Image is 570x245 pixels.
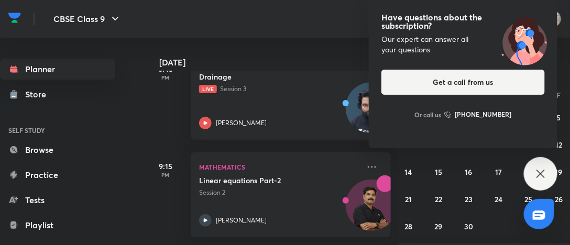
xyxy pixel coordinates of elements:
abbr: September 24, 2025 [495,194,502,204]
button: September 15, 2025 [430,163,447,180]
div: Store [25,88,52,101]
button: September 18, 2025 [520,163,537,180]
p: Session 2 [199,188,359,197]
abbr: September 19, 2025 [555,167,563,177]
abbr: September 16, 2025 [465,167,473,177]
button: September 16, 2025 [461,163,477,180]
img: Avatar [346,185,397,236]
abbr: September 17, 2025 [495,167,502,177]
button: September 17, 2025 [490,163,507,180]
span: Live [199,85,217,93]
abbr: September 12, 2025 [555,140,562,150]
h4: Have questions about the subscription? [381,13,545,30]
button: September 26, 2025 [551,191,567,207]
p: PM [145,74,187,81]
abbr: September 8, 2025 [436,140,441,150]
abbr: September 26, 2025 [555,194,563,204]
button: September 22, 2025 [430,191,447,207]
h5: 9:15 [145,161,187,172]
abbr: September 23, 2025 [465,194,473,204]
img: Company Logo [8,10,21,26]
abbr: September 30, 2025 [464,221,473,231]
abbr: September 28, 2025 [404,221,412,231]
h5: Linear equations Part-2 [199,175,330,186]
abbr: September 14, 2025 [405,167,412,177]
abbr: September 22, 2025 [435,194,442,204]
button: September 30, 2025 [461,218,477,235]
abbr: September 10, 2025 [495,140,502,150]
a: Company Logo [8,10,21,28]
img: ttu_illustration_new.svg [491,13,557,65]
button: September 23, 2025 [461,191,477,207]
div: Our expert can answer all your questions [381,34,545,55]
button: September 19, 2025 [551,163,567,180]
button: September 28, 2025 [400,218,417,235]
p: Mathematics [199,161,359,173]
p: PM [145,172,187,178]
button: September 14, 2025 [400,163,417,180]
p: Or call us [414,110,441,119]
button: Get a call from us [381,70,545,95]
button: CBSE Class 9 [47,8,128,29]
abbr: September 15, 2025 [435,167,442,177]
h6: [PHONE_NUMBER] [455,109,512,120]
h5: Drainage [199,72,330,82]
abbr: September 7, 2025 [407,140,410,150]
p: Session 3 [199,84,359,94]
abbr: September 5, 2025 [557,113,561,122]
button: September 24, 2025 [490,191,507,207]
img: Avatar [346,88,397,138]
button: September 21, 2025 [400,191,417,207]
abbr: September 21, 2025 [405,194,412,204]
p: [PERSON_NAME] [216,216,267,225]
abbr: September 29, 2025 [435,221,443,231]
h4: [DATE] [159,58,401,66]
p: [PERSON_NAME] [216,118,267,128]
button: September 25, 2025 [520,191,537,207]
abbr: September 11, 2025 [525,140,532,150]
a: [PHONE_NUMBER] [444,109,512,120]
abbr: Friday [557,90,561,100]
abbr: September 25, 2025 [525,194,533,204]
button: September 5, 2025 [551,109,567,126]
button: September 29, 2025 [430,218,447,235]
abbr: September 9, 2025 [467,140,471,150]
button: September 12, 2025 [551,136,567,153]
